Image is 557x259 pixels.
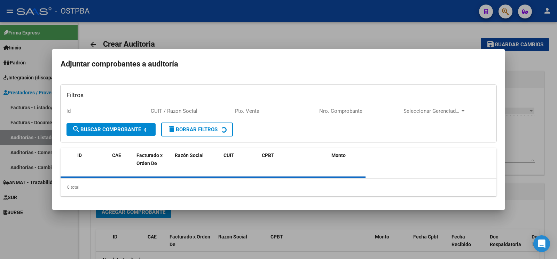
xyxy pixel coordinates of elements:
[77,152,82,158] span: ID
[61,57,496,71] h2: Adjuntar comprobantes a auditoría
[329,148,377,171] datatable-header-cell: Monto
[66,123,156,136] button: Buscar Comprobante
[72,125,80,133] mat-icon: search
[221,148,259,171] datatable-header-cell: CUIT
[172,148,221,171] datatable-header-cell: Razón Social
[262,152,274,158] span: CPBT
[403,108,460,114] span: Seleccionar Gerenciador
[167,125,176,133] mat-icon: delete
[223,152,234,158] span: CUIT
[134,148,172,171] datatable-header-cell: Facturado x Orden De
[161,123,233,136] button: Borrar Filtros
[72,126,141,133] span: Buscar Comprobante
[74,148,109,171] datatable-header-cell: ID
[175,152,204,158] span: Razón Social
[167,126,218,133] span: Borrar Filtros
[109,148,134,171] datatable-header-cell: CAE
[61,179,496,196] div: 0 total
[259,148,329,171] datatable-header-cell: CPBT
[533,235,550,252] div: Open Intercom Messenger
[331,152,346,158] span: Monto
[66,91,491,100] h3: Filtros
[136,152,163,166] span: Facturado x Orden De
[112,152,121,158] span: CAE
